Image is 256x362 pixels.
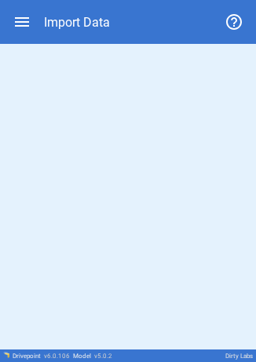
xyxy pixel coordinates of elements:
div: Model [73,353,112,360]
div: Dirty Labs [225,353,253,360]
div: Drivepoint [13,353,70,360]
span: v 6.0.106 [44,353,70,360]
span: v 5.0.2 [94,353,112,360]
img: Drivepoint [3,352,9,358]
div: Import Data [44,15,110,30]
